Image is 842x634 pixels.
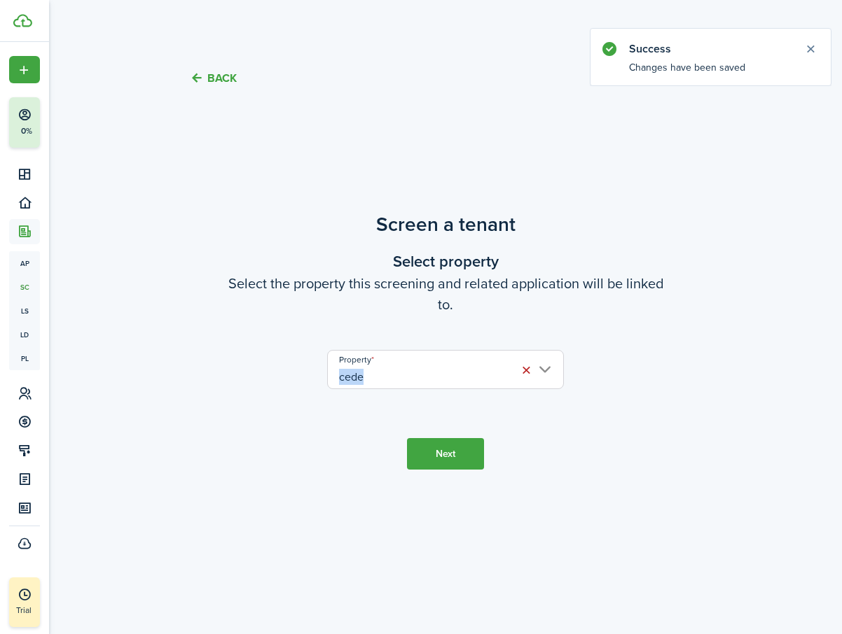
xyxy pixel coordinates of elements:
[629,41,790,57] notify-title: Success
[9,251,40,275] a: ap
[18,125,35,137] p: 0%
[13,14,32,27] img: TenantCloud
[801,39,820,59] button: Close notify
[9,577,40,627] a: Trial
[9,299,40,323] a: ls
[9,346,40,370] a: pl
[9,56,40,83] button: Open menu
[407,438,484,470] button: Next
[591,60,831,85] notify-body: Changes have been saved
[16,604,72,617] p: Trial
[9,323,40,346] a: ld
[151,273,740,315] wizard-step-header-description: Select the property this screening and related application will be linked to.
[516,360,536,380] button: Clear
[9,275,40,299] a: sc
[9,97,125,148] button: 0%
[151,250,740,273] wizard-step-header-title: Select property
[190,71,237,85] button: Back
[151,210,740,239] h4: Screen a tenant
